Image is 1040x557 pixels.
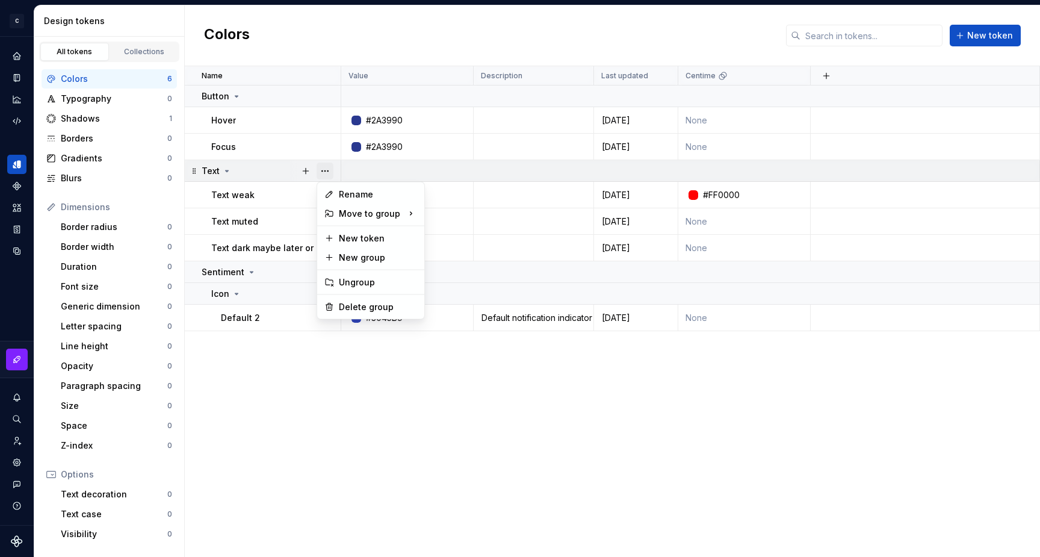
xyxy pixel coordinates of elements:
div: Ungroup [339,276,417,288]
div: New token [339,232,417,244]
div: Rename [339,188,417,201]
div: New group [339,252,417,264]
div: Delete group [339,301,417,313]
div: Move to group [320,204,422,223]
